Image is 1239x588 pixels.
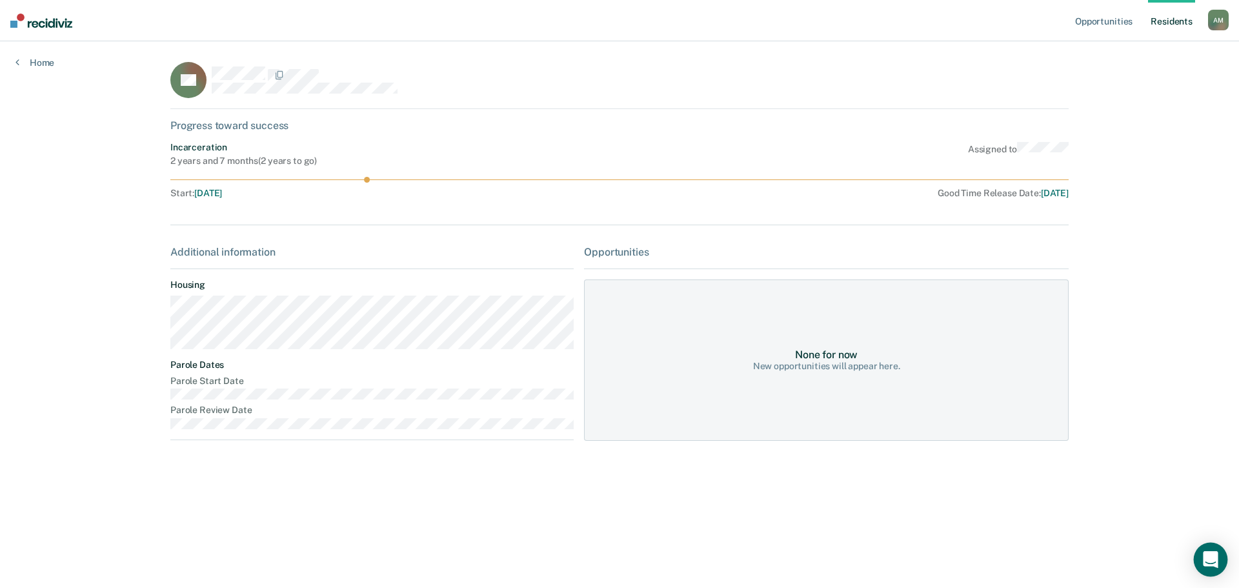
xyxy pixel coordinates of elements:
img: Recidiviz [10,14,72,28]
div: None for now [795,349,858,361]
span: [DATE] [194,188,222,198]
dt: Housing [170,279,574,290]
div: Opportunities [584,246,1069,258]
div: Good Time Release Date : [583,188,1069,199]
div: Progress toward success [170,119,1069,132]
div: A M [1208,10,1229,30]
button: AM [1208,10,1229,30]
a: Home [15,57,54,68]
div: Incarceration [170,142,317,153]
span: [DATE] [1041,188,1069,198]
div: Start : [170,188,578,199]
dt: Parole Start Date [170,376,574,387]
div: Open Intercom Messenger [1194,543,1228,577]
div: New opportunities will appear here. [753,361,900,372]
dt: Parole Dates [170,360,574,370]
div: 2 years and 7 months ( 2 years to go ) [170,156,317,167]
div: Assigned to [968,142,1069,167]
div: Additional information [170,246,574,258]
dt: Parole Review Date [170,405,574,416]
